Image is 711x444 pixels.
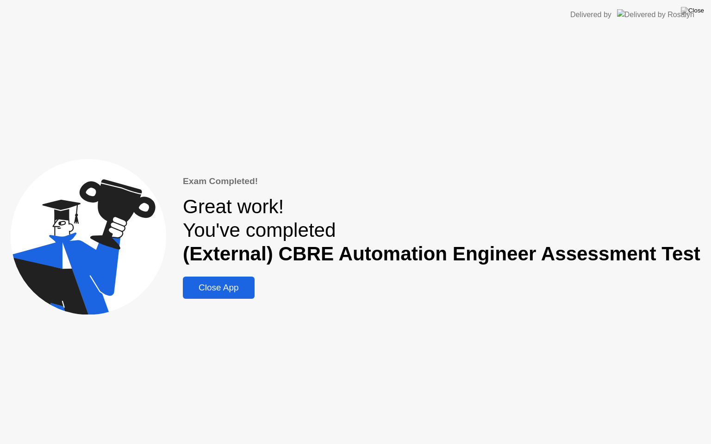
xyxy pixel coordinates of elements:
img: Close [681,7,704,14]
button: Close App [183,277,255,299]
div: Exam Completed! [183,175,700,188]
b: (External) CBRE Automation Engineer Assessment Test [183,243,700,265]
div: Close App [186,283,252,293]
div: Delivered by [570,9,611,20]
img: Delivered by Rosalyn [617,9,694,20]
div: Great work! You've completed [183,195,700,265]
